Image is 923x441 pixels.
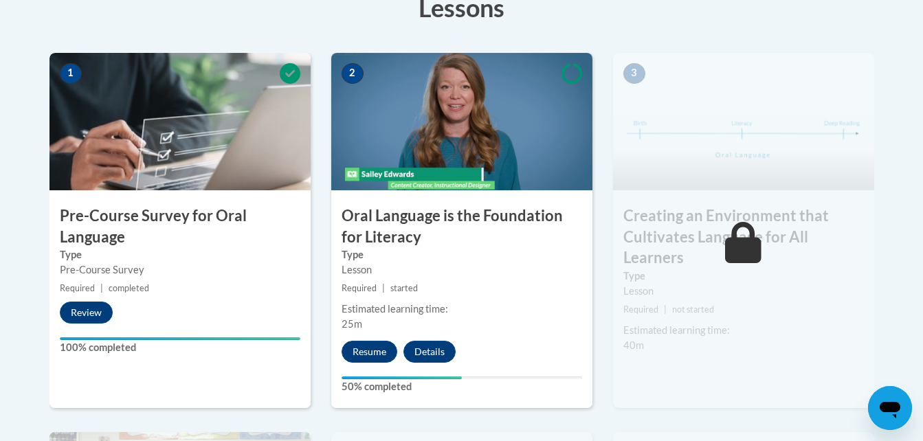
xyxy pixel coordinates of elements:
[60,63,82,84] span: 1
[49,53,311,190] img: Course Image
[342,283,377,293] span: Required
[342,341,397,363] button: Resume
[60,262,300,278] div: Pre-Course Survey
[342,302,582,317] div: Estimated learning time:
[664,304,667,315] span: |
[382,283,385,293] span: |
[49,205,311,248] h3: Pre-Course Survey for Oral Language
[60,302,113,324] button: Review
[60,247,300,262] label: Type
[623,63,645,84] span: 3
[331,205,592,248] h3: Oral Language is the Foundation for Literacy
[342,262,582,278] div: Lesson
[672,304,714,315] span: not started
[60,283,95,293] span: Required
[342,379,582,394] label: 50% completed
[342,318,362,330] span: 25m
[623,339,644,351] span: 40m
[623,323,864,338] div: Estimated learning time:
[342,247,582,262] label: Type
[623,284,864,299] div: Lesson
[342,376,462,379] div: Your progress
[60,337,300,340] div: Your progress
[60,340,300,355] label: 100% completed
[613,205,874,269] h3: Creating an Environment that Cultivates Language for All Learners
[623,269,864,284] label: Type
[109,283,149,293] span: completed
[613,53,874,190] img: Course Image
[331,53,592,190] img: Course Image
[623,304,658,315] span: Required
[342,63,364,84] span: 2
[403,341,456,363] button: Details
[100,283,103,293] span: |
[868,386,912,430] iframe: Button to launch messaging window
[390,283,418,293] span: started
